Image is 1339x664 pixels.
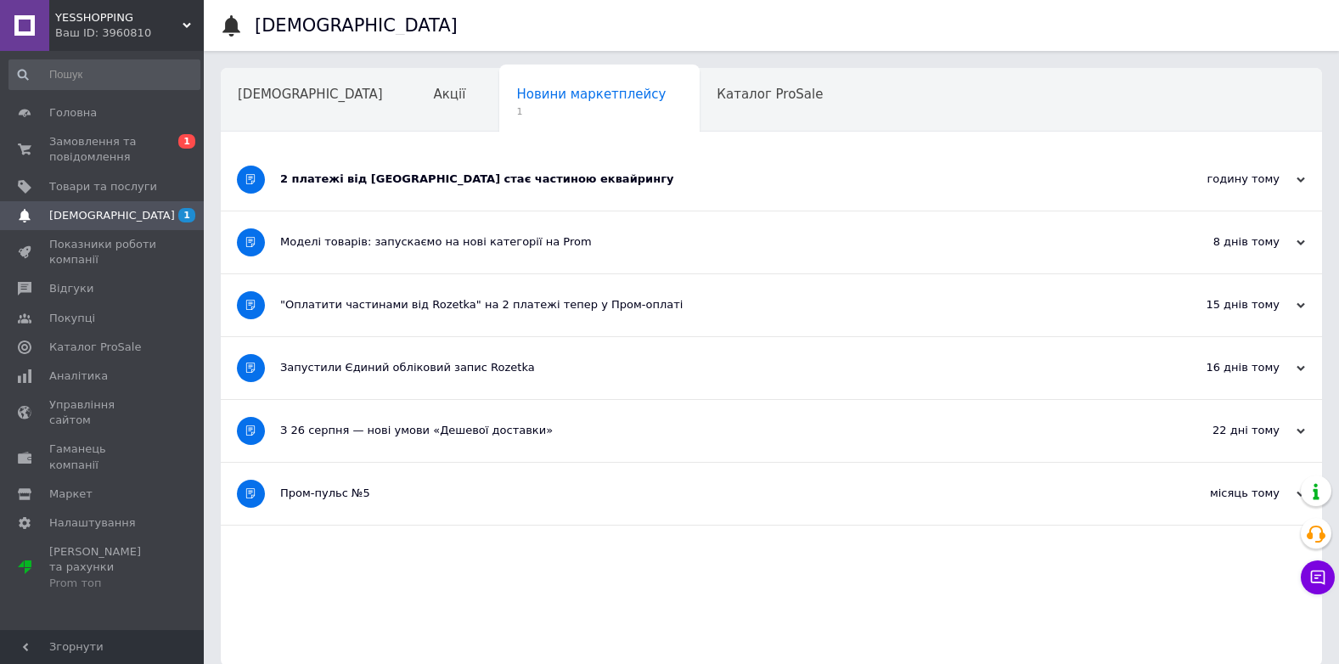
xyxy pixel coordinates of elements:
div: "Оплатити частинами від Rozetka" на 2 платежі тепер у Пром-оплаті [280,297,1135,312]
span: Акції [434,87,466,102]
span: Відгуки [49,281,93,296]
span: [PERSON_NAME] та рахунки [49,544,157,591]
span: YESSHOPPING [55,10,183,25]
div: З 26 серпня — нові умови «Дешевої доставки» [280,423,1135,438]
input: Пошук [8,59,200,90]
span: 1 [178,208,195,222]
div: Prom топ [49,576,157,591]
span: Гаманець компанії [49,442,157,472]
span: Управління сайтом [49,397,157,428]
div: 8 днів тому [1135,234,1305,250]
button: Чат з покупцем [1301,560,1335,594]
span: Каталог ProSale [717,87,823,102]
span: [DEMOGRAPHIC_DATA] [49,208,175,223]
div: Ваш ID: 3960810 [55,25,204,41]
span: Маркет [49,487,93,502]
span: Налаштування [49,515,136,531]
span: 1 [516,105,666,118]
span: 1 [178,134,195,149]
div: 16 днів тому [1135,360,1305,375]
span: Покупці [49,311,95,326]
span: Новини маркетплейсу [516,87,666,102]
div: Моделі товарів: запускаємо на нові категорії на Prom [280,234,1135,250]
div: годину тому [1135,172,1305,187]
span: Показники роботи компанії [49,237,157,267]
span: Аналітика [49,369,108,384]
div: 22 дні тому [1135,423,1305,438]
div: 2 платежі від [GEOGRAPHIC_DATA] стає частиною еквайрингу [280,172,1135,187]
h1: [DEMOGRAPHIC_DATA] [255,15,458,36]
span: Замовлення та повідомлення [49,134,157,165]
span: Каталог ProSale [49,340,141,355]
div: місяць тому [1135,486,1305,501]
div: Пром-пульс №5 [280,486,1135,501]
div: Запустили Єдиний обліковий запис Rozetka [280,360,1135,375]
span: [DEMOGRAPHIC_DATA] [238,87,383,102]
span: Товари та послуги [49,179,157,194]
span: Головна [49,105,97,121]
div: 15 днів тому [1135,297,1305,312]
